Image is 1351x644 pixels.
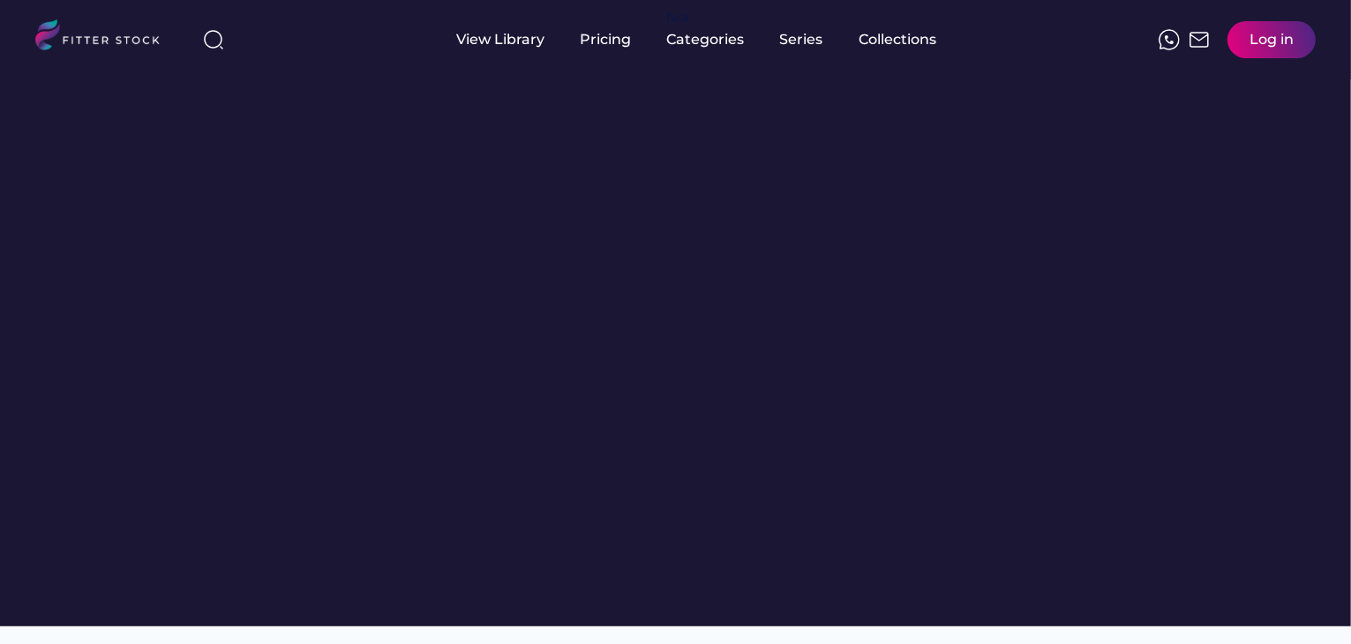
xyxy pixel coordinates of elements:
[667,30,745,49] div: Categories
[581,30,632,49] div: Pricing
[1189,29,1210,50] img: Frame%2051.svg
[1159,29,1180,50] img: meteor-icons_whatsapp%20%281%29.svg
[1250,30,1294,49] div: Log in
[667,9,690,26] div: fvck
[457,30,545,49] div: View Library
[780,30,824,49] div: Series
[859,30,937,49] div: Collections
[35,19,175,56] img: LOGO.svg
[203,29,224,50] img: search-normal%203.svg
